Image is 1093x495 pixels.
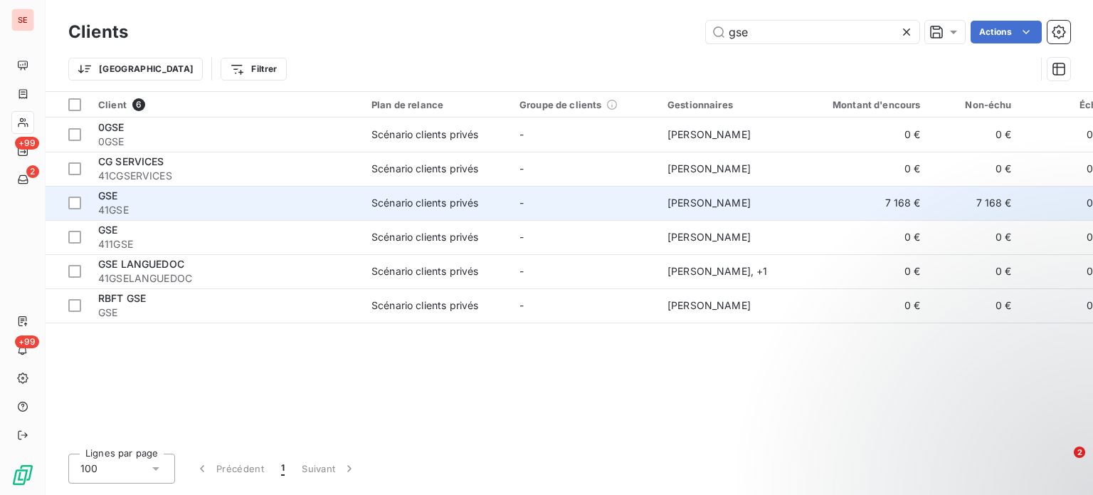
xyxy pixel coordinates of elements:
[371,99,502,110] div: Plan de relance
[281,462,285,476] span: 1
[929,186,1020,220] td: 7 168 €
[15,137,39,150] span: +99
[807,288,929,323] td: 0 €
[132,98,145,111] span: 6
[371,298,478,313] div: Scénario clients privés
[667,264,798,278] div: [PERSON_NAME] , + 1
[667,99,798,110] div: Gestionnaires
[98,258,184,270] span: GSE LANGUEDOC
[26,165,39,178] span: 2
[667,162,751,174] span: [PERSON_NAME]
[98,135,354,149] span: 0GSE
[80,462,97,476] span: 100
[11,9,34,31] div: SE
[519,128,524,140] span: -
[15,335,39,348] span: +99
[98,155,164,167] span: CG SERVICES
[98,237,354,251] span: 411GSE
[98,292,146,304] span: RBFT GSE
[371,162,478,176] div: Scénario clients privés
[371,264,478,278] div: Scénario clients privés
[68,58,203,80] button: [GEOGRAPHIC_DATA]
[929,220,1020,254] td: 0 €
[98,306,354,320] span: GSE
[807,118,929,152] td: 0 €
[667,128,751,140] span: [PERSON_NAME]
[221,58,286,80] button: Filtrer
[807,186,929,220] td: 7 168 €
[186,454,273,484] button: Précédent
[11,464,34,486] img: Logo LeanPay
[98,271,354,286] span: 41GSELANGUEDOC
[929,254,1020,288] td: 0 €
[929,118,1020,152] td: 0 €
[808,357,1093,457] iframe: Intercom notifications message
[68,19,128,45] h3: Clients
[1074,447,1085,458] span: 2
[807,220,929,254] td: 0 €
[971,21,1042,43] button: Actions
[519,231,524,243] span: -
[807,152,929,186] td: 0 €
[98,121,125,133] span: 0GSE
[667,197,751,209] span: [PERSON_NAME]
[371,196,478,210] div: Scénario clients privés
[98,99,127,110] span: Client
[807,254,929,288] td: 0 €
[929,152,1020,186] td: 0 €
[667,231,751,243] span: [PERSON_NAME]
[293,454,365,484] button: Suivant
[519,99,602,110] span: Groupe de clients
[98,224,117,236] span: GSE
[98,189,117,202] span: GSE
[371,230,478,244] div: Scénario clients privés
[98,203,354,217] span: 41GSE
[519,265,524,277] span: -
[519,162,524,174] span: -
[1045,447,1079,481] iframe: Intercom live chat
[815,99,921,110] div: Montant d'encours
[519,299,524,311] span: -
[667,299,751,311] span: [PERSON_NAME]
[519,197,524,209] span: -
[98,169,354,183] span: 41CGSERVICES
[929,288,1020,323] td: 0 €
[371,127,478,142] div: Scénario clients privés
[706,21,919,43] input: Rechercher
[938,99,1012,110] div: Non-échu
[273,454,293,484] button: 1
